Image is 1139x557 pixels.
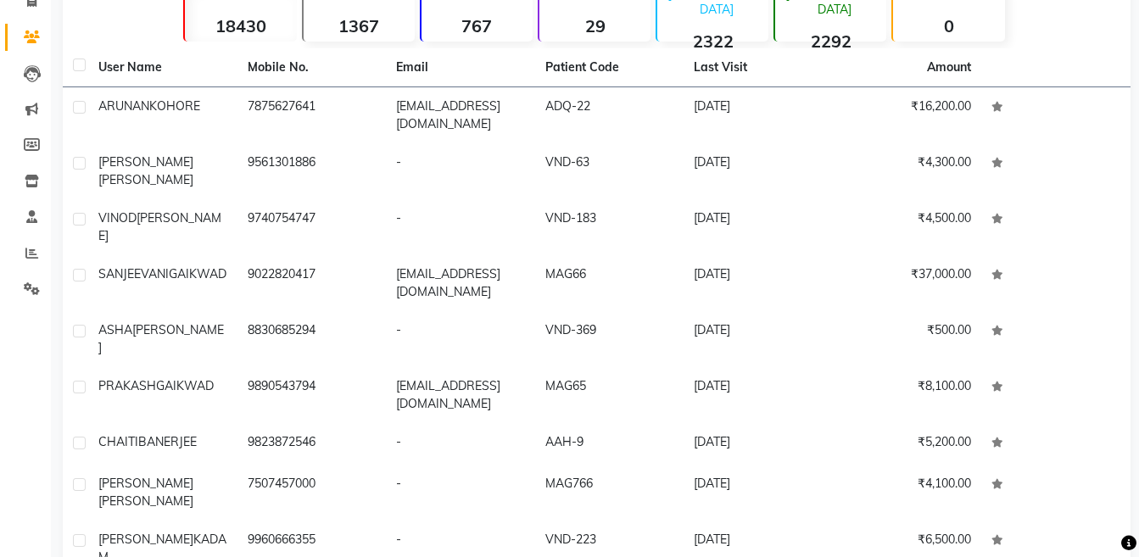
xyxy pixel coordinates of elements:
[535,87,684,143] td: ADQ-22
[98,210,137,226] span: VINOD
[684,199,833,255] td: [DATE]
[237,143,387,199] td: 9561301886
[917,48,981,86] th: Amount
[386,255,535,311] td: [EMAIL_ADDRESS][DOMAIN_NAME]
[98,476,193,491] span: [PERSON_NAME]
[98,322,132,337] span: ASHA
[98,210,221,243] span: [PERSON_NAME]
[166,98,200,114] span: HORE
[539,15,650,36] strong: 29
[98,532,193,547] span: [PERSON_NAME]
[98,266,169,281] span: SANJEEVANI
[237,367,387,423] td: 9890543794
[833,367,982,423] td: ₹8,100.00
[684,465,833,521] td: [DATE]
[237,465,387,521] td: 7507457000
[535,367,684,423] td: MAG65
[237,255,387,311] td: 9022820417
[98,322,224,355] span: [PERSON_NAME]
[833,199,982,255] td: ₹4,500.00
[684,423,833,465] td: [DATE]
[237,423,387,465] td: 9823872546
[535,423,684,465] td: AAH-9
[833,143,982,199] td: ₹4,300.00
[169,266,226,281] span: GAIKWAD
[657,31,768,52] strong: 2322
[833,255,982,311] td: ₹37,000.00
[535,465,684,521] td: MAG766
[684,311,833,367] td: [DATE]
[185,15,296,36] strong: 18430
[386,423,535,465] td: -
[684,367,833,423] td: [DATE]
[386,367,535,423] td: [EMAIL_ADDRESS][DOMAIN_NAME]
[98,378,156,393] span: PRAKASH
[535,143,684,199] td: VND-63
[833,311,982,367] td: ₹500.00
[684,48,833,87] th: Last Visit
[535,311,684,367] td: VND-369
[684,87,833,143] td: [DATE]
[535,48,684,87] th: Patient Code
[833,423,982,465] td: ₹5,200.00
[775,31,886,52] strong: 2292
[237,199,387,255] td: 9740754747
[98,434,138,449] span: CHAITI
[893,15,1004,36] strong: 0
[88,48,237,87] th: User Name
[684,143,833,199] td: [DATE]
[386,87,535,143] td: [EMAIL_ADDRESS][DOMAIN_NAME]
[237,48,387,87] th: Mobile No.
[98,98,166,114] span: ARUNANKO
[98,493,193,509] span: [PERSON_NAME]
[98,154,193,170] span: [PERSON_NAME]
[138,434,197,449] span: BANERJEE
[535,199,684,255] td: VND-183
[386,48,535,87] th: Email
[833,87,982,143] td: ₹16,200.00
[386,465,535,521] td: -
[237,311,387,367] td: 8830685294
[535,255,684,311] td: MAG66
[684,255,833,311] td: [DATE]
[156,378,214,393] span: GAIKWAD
[386,199,535,255] td: -
[422,15,533,36] strong: 767
[386,311,535,367] td: -
[237,87,387,143] td: 7875627641
[304,15,415,36] strong: 1367
[98,172,193,187] span: [PERSON_NAME]
[386,143,535,199] td: -
[833,465,982,521] td: ₹4,100.00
